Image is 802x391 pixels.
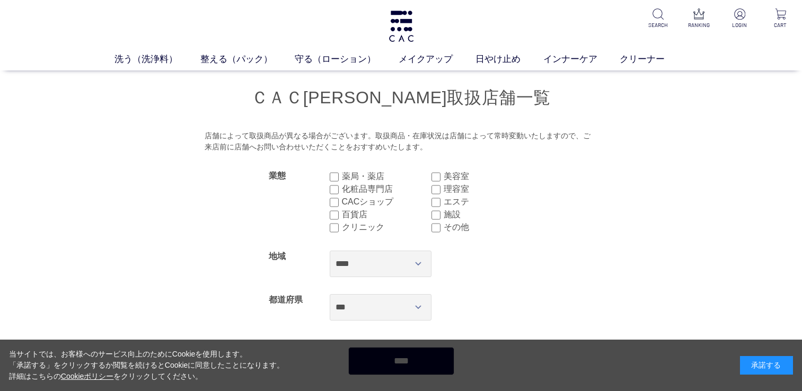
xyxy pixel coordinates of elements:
[645,21,671,29] p: SEARCH
[342,208,431,221] label: 百貨店
[387,11,415,42] img: logo
[269,171,286,180] label: 業態
[727,8,753,29] a: LOGIN
[200,52,295,66] a: 整える（パック）
[61,372,114,380] a: Cookieポリシー
[136,86,666,109] h1: ＣＡＣ[PERSON_NAME]取扱店舗一覧
[444,196,533,208] label: エステ
[620,52,688,66] a: クリーナー
[444,183,533,196] label: 理容室
[342,196,431,208] label: CACショップ
[444,221,533,234] label: その他
[399,52,475,66] a: メイクアップ
[444,170,533,183] label: 美容室
[269,295,303,304] label: 都道府県
[205,130,597,153] div: 店舗によって取扱商品が異なる場合がございます。取扱商品・在庫状況は店舗によって常時変動いたしますので、ご来店前に店舗へお問い合わせいただくことをおすすめいたします。
[740,356,793,375] div: 承諾する
[342,221,431,234] label: クリニック
[727,21,753,29] p: LOGIN
[342,183,431,196] label: 化粧品専門店
[686,21,712,29] p: RANKING
[444,208,533,221] label: 施設
[475,52,543,66] a: 日やけ止め
[295,52,399,66] a: 守る（ローション）
[114,52,200,66] a: 洗う（洗浄料）
[9,349,285,382] div: 当サイトでは、お客様へのサービス向上のためにCookieを使用します。 「承諾する」をクリックするか閲覧を続けるとCookieに同意したことになります。 詳細はこちらの をクリックしてください。
[768,21,794,29] p: CART
[645,8,671,29] a: SEARCH
[686,8,712,29] a: RANKING
[342,170,431,183] label: 薬局・薬店
[269,252,286,261] label: 地域
[768,8,794,29] a: CART
[543,52,620,66] a: インナーケア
